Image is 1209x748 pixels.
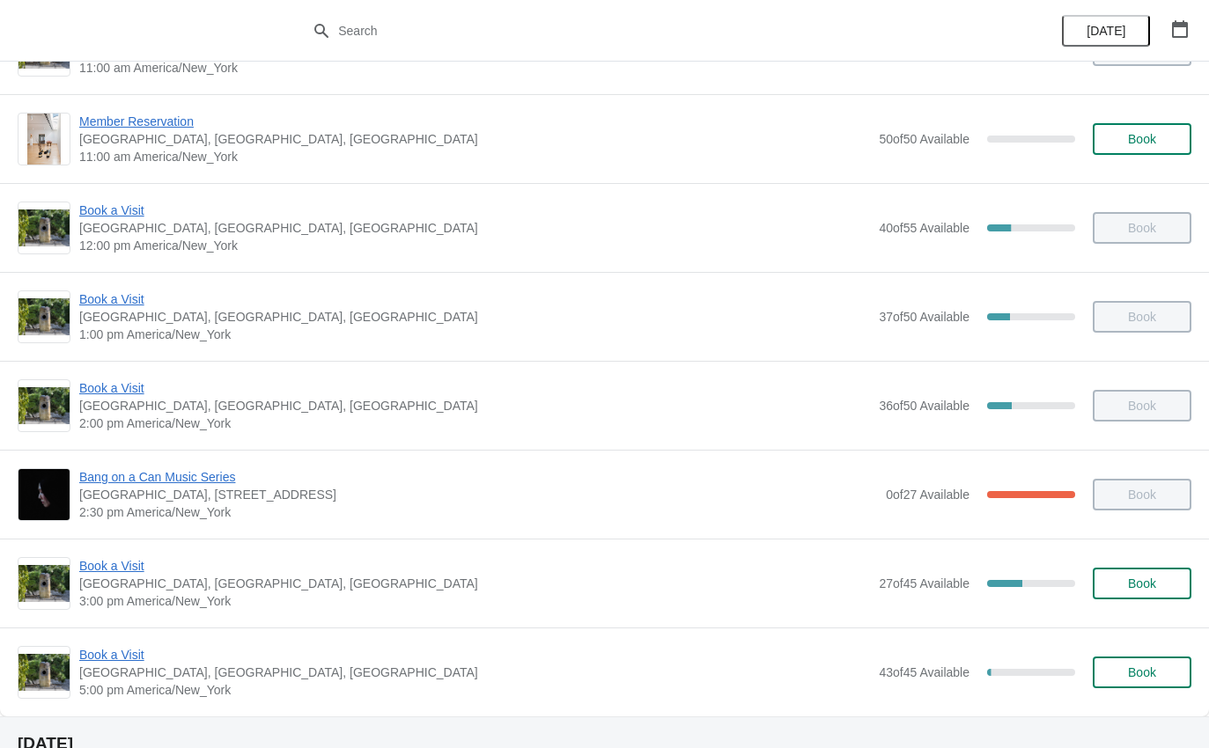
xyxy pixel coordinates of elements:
span: [GEOGRAPHIC_DATA], [GEOGRAPHIC_DATA], [GEOGRAPHIC_DATA] [79,219,870,237]
img: Book a Visit | The Noguchi Museum, 33rd Road, Queens, NY, USA | 2:00 pm America/New_York [18,387,70,424]
span: 2:00 pm America/New_York [79,414,870,432]
img: Book a Visit | The Noguchi Museum, 33rd Road, Queens, NY, USA | 12:00 pm America/New_York [18,209,70,246]
span: [GEOGRAPHIC_DATA], [GEOGRAPHIC_DATA], [GEOGRAPHIC_DATA] [79,130,870,148]
span: Member Reservation [79,113,870,130]
span: Book a Visit [79,290,870,308]
span: 0 of 27 Available [886,488,969,502]
img: Book a Visit | The Noguchi Museum, 33rd Road, Queens, NY, USA | 1:00 pm America/New_York [18,298,70,335]
span: Book [1128,665,1156,679]
img: Member Reservation | The Noguchi Museum, 33rd Road, Queens, NY, USA | 11:00 am America/New_York [27,114,62,165]
span: 27 of 45 Available [879,576,969,590]
img: Bang on a Can Music Series | The Noguchi Museum, 9-01 33rd Road, Queens, NY, USA | 2:30 pm Americ... [18,469,70,520]
span: Book [1128,576,1156,590]
span: Book a Visit [79,557,870,575]
button: [DATE] [1062,15,1150,47]
span: Book a Visit [79,379,870,397]
span: [GEOGRAPHIC_DATA], [GEOGRAPHIC_DATA], [GEOGRAPHIC_DATA] [79,664,870,681]
button: Book [1093,123,1191,155]
span: 2:30 pm America/New_York [79,503,877,521]
span: 11:00 am America/New_York [79,59,870,77]
span: 3:00 pm America/New_York [79,592,870,610]
span: 5:00 pm America/New_York [79,681,870,699]
span: 37 of 50 Available [879,310,969,324]
span: 40 of 55 Available [879,221,969,235]
span: 12:00 pm America/New_York [79,237,870,254]
img: Book a Visit | The Noguchi Museum, 33rd Road, Queens, NY, USA | 3:00 pm America/New_York [18,565,70,602]
span: [GEOGRAPHIC_DATA], [STREET_ADDRESS] [79,486,877,503]
span: Bang on a Can Music Series [79,468,877,486]
span: Book a Visit [79,202,870,219]
span: Book [1128,132,1156,146]
span: [GEOGRAPHIC_DATA], [GEOGRAPHIC_DATA], [GEOGRAPHIC_DATA] [79,397,870,414]
span: 50 of 50 Available [879,132,969,146]
span: 43 of 45 Available [879,665,969,679]
button: Book [1093,568,1191,599]
span: [DATE] [1087,24,1125,38]
span: Book a Visit [79,646,870,664]
span: 1:00 pm America/New_York [79,326,870,343]
span: [GEOGRAPHIC_DATA], [GEOGRAPHIC_DATA], [GEOGRAPHIC_DATA] [79,308,870,326]
button: Book [1093,656,1191,688]
span: 11:00 am America/New_York [79,148,870,165]
img: Book a Visit | The Noguchi Museum, 33rd Road, Queens, NY, USA | 5:00 pm America/New_York [18,654,70,691]
span: 36 of 50 Available [879,399,969,413]
span: [GEOGRAPHIC_DATA], [GEOGRAPHIC_DATA], [GEOGRAPHIC_DATA] [79,575,870,592]
input: Search [337,15,907,47]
